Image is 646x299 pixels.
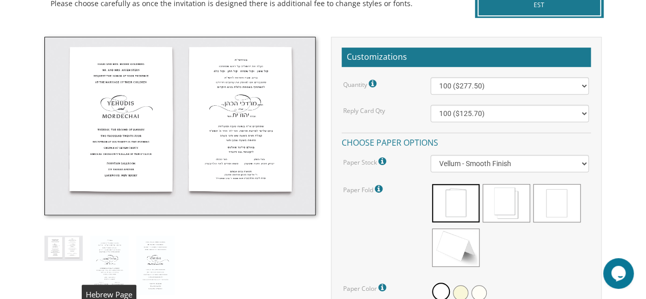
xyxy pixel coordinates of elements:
[342,132,591,150] h4: Choose paper options
[342,48,591,67] h2: Customizations
[44,37,315,215] img: style14_thumb.jpg
[603,258,636,289] iframe: chat widget
[44,236,83,261] img: style14_thumb.jpg
[343,106,385,115] label: Reply Card Qty
[343,77,379,90] label: Quantity
[136,236,175,295] img: style14_eng.jpg
[90,236,129,295] img: style14_heb.jpg
[343,182,385,196] label: Paper Fold
[343,281,389,294] label: Paper Color
[343,155,389,168] label: Paper Stock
